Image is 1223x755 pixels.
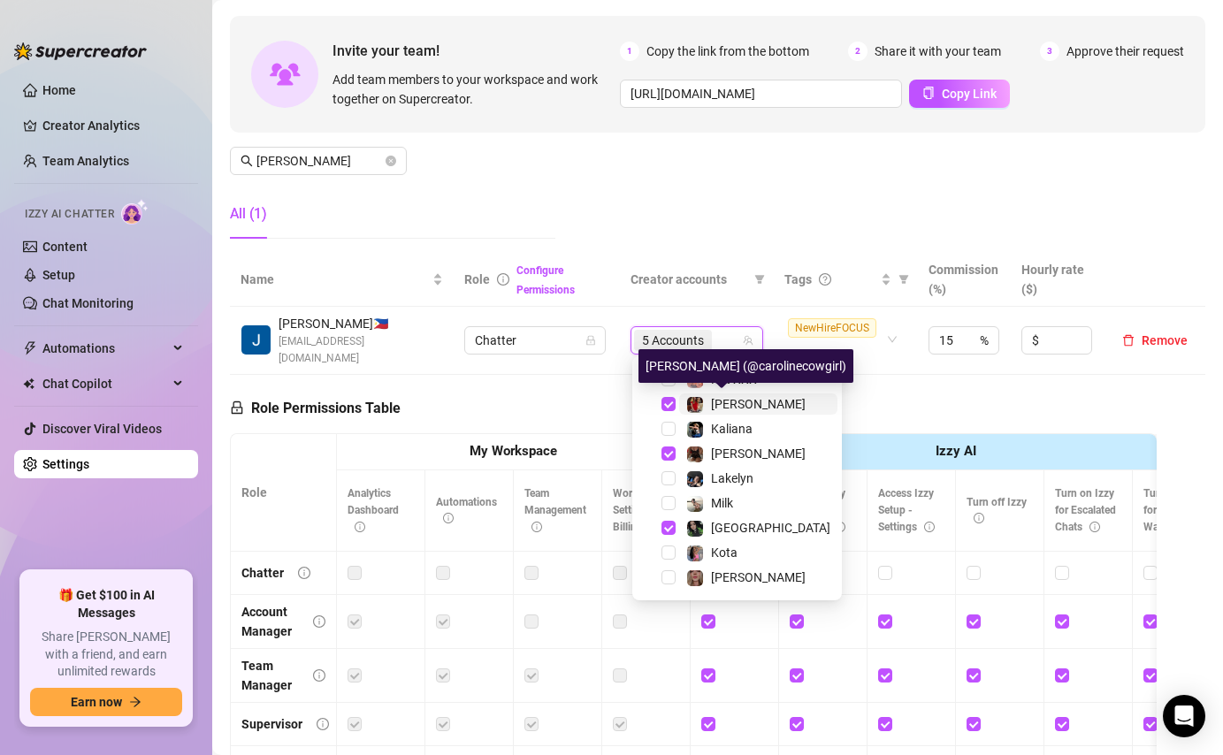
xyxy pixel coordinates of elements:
[754,274,765,285] span: filter
[333,40,620,62] span: Invite your team!
[878,487,935,533] span: Access Izzy Setup - Settings
[646,42,809,61] span: Copy the link from the bottom
[751,266,768,293] span: filter
[279,333,443,367] span: [EMAIL_ADDRESS][DOMAIN_NAME]
[443,513,454,523] span: info-circle
[14,42,147,60] img: logo-BBDzfeDw.svg
[241,563,284,583] div: Chatter
[631,270,747,289] span: Creator accounts
[895,266,913,293] span: filter
[497,273,509,286] span: info-circle
[313,669,325,682] span: info-circle
[23,377,34,390] img: Chat Copilot
[687,570,703,586] img: Mila Steele
[967,496,1027,525] span: Turn off Izzy
[620,42,639,61] span: 1
[531,522,542,532] span: info-circle
[241,656,299,695] div: Team Manager
[898,274,909,285] span: filter
[25,206,114,223] span: Izzy AI Chatter
[687,397,703,413] img: Caroline
[241,325,271,355] img: John Jacob Caneja
[256,151,382,171] input: Search members
[129,696,141,708] span: arrow-right
[121,199,149,225] img: AI Chatter
[848,42,868,61] span: 2
[241,270,429,289] span: Name
[661,446,676,461] span: Select tree node
[942,87,997,101] span: Copy Link
[42,240,88,254] a: Content
[231,434,337,552] th: Role
[42,422,162,436] a: Discover Viral Videos
[687,422,703,438] img: Kaliana
[918,253,1012,307] th: Commission (%)
[241,714,302,734] div: Supervisor
[333,70,613,109] span: Add team members to your workspace and work together on Supercreator.
[711,446,806,461] span: [PERSON_NAME]
[279,314,443,333] span: [PERSON_NAME] 🇵🇭
[909,80,1010,108] button: Copy Link
[613,487,665,533] span: Workspace Settings & Billing
[42,370,168,398] span: Chat Copilot
[1066,42,1184,61] span: Approve their request
[687,521,703,537] img: Salem
[1011,253,1105,307] th: Hourly rate ($)
[875,42,1001,61] span: Share it with your team
[687,545,703,561] img: Kota
[1142,333,1188,347] span: Remove
[1089,522,1100,532] span: info-circle
[661,545,676,560] span: Select tree node
[788,318,876,338] span: NewHireFOCUS
[298,567,310,579] span: info-circle
[585,335,596,346] span: lock
[230,203,267,225] div: All (1)
[661,422,676,436] span: Select tree node
[819,273,831,286] span: question-circle
[634,330,712,351] span: 5 Accounts
[711,397,806,411] span: [PERSON_NAME]
[1163,695,1205,737] div: Open Intercom Messenger
[42,83,76,97] a: Home
[1122,334,1135,347] span: delete
[71,695,122,709] span: Earn now
[784,270,812,289] span: Tags
[661,570,676,584] span: Select tree node
[386,156,396,166] button: close-circle
[470,443,557,459] strong: My Workspace
[924,522,935,532] span: info-circle
[661,471,676,485] span: Select tree node
[355,522,365,532] span: info-circle
[711,570,806,584] span: [PERSON_NAME]
[936,443,976,459] strong: Izzy AI
[1143,487,1203,533] span: Turn on Izzy for Time Wasters
[241,602,299,641] div: Account Manager
[475,327,595,354] span: Chatter
[642,331,704,350] span: 5 Accounts
[436,496,497,525] span: Automations
[230,253,454,307] th: Name
[661,496,676,510] span: Select tree node
[711,496,733,510] span: Milk
[711,471,753,485] span: Lakelyn
[687,496,703,512] img: Milk
[230,398,401,419] h5: Role Permissions Table
[1040,42,1059,61] span: 3
[1115,330,1195,351] button: Remove
[42,111,184,140] a: Creator Analytics
[42,296,134,310] a: Chat Monitoring
[42,268,75,282] a: Setup
[922,87,935,99] span: copy
[516,264,575,296] a: Configure Permissions
[42,457,89,471] a: Settings
[464,272,490,286] span: Role
[687,471,703,487] img: Lakelyn
[348,487,399,533] span: Analytics Dashboard
[974,513,984,523] span: info-circle
[524,487,586,533] span: Team Management
[317,718,329,730] span: info-circle
[711,422,753,436] span: Kaliana
[23,341,37,355] span: thunderbolt
[30,629,182,681] span: Share [PERSON_NAME] with a friend, and earn unlimited rewards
